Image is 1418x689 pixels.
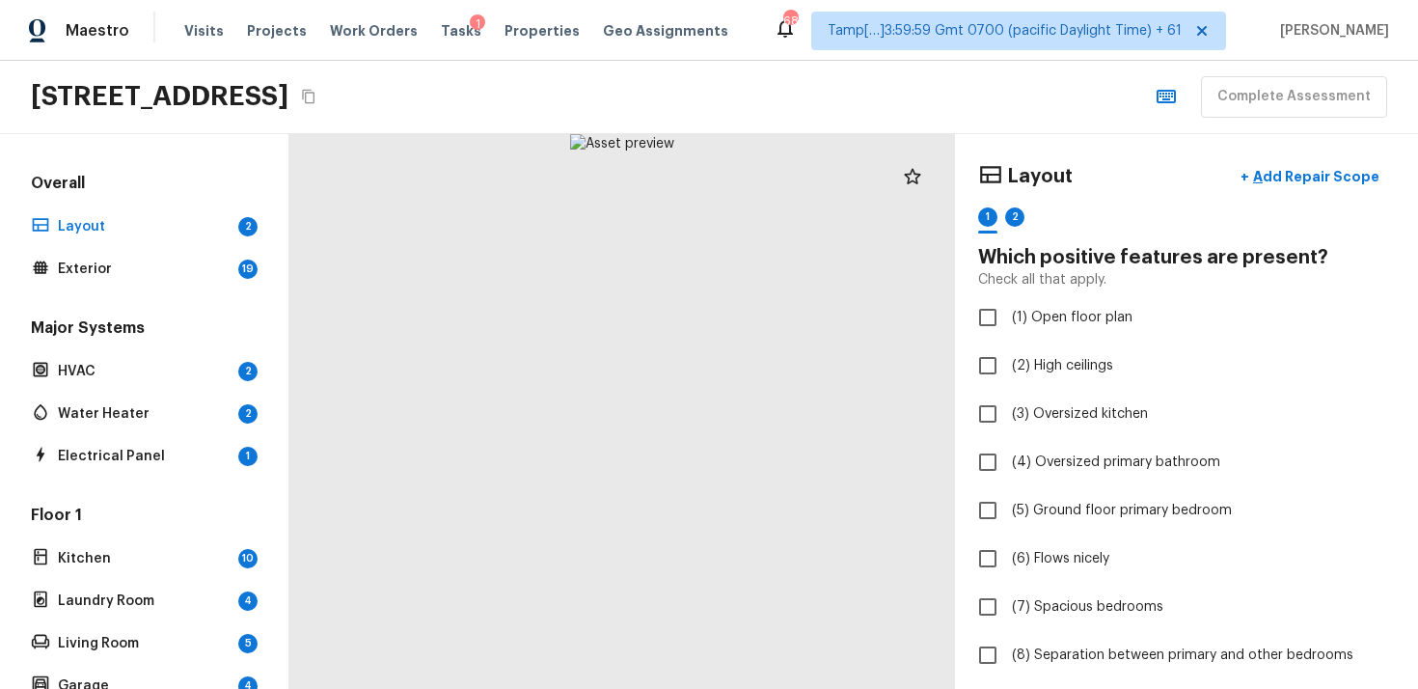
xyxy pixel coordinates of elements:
[978,245,1395,270] h4: Which positive features are present?
[470,14,485,34] div: 1
[828,21,1182,41] span: Tamp[…]3:59:59 Gmt 0700 (pacific Daylight Time) + 61
[296,84,321,109] button: Copy Address
[1007,164,1073,189] h4: Layout
[978,270,1106,289] p: Check all that apply.
[238,592,258,611] div: 4
[238,634,258,653] div: 5
[58,362,231,381] p: HVAC
[58,634,231,653] p: Living Room
[1012,308,1132,327] span: (1) Open floor plan
[1249,167,1379,186] p: Add Repair Scope
[238,260,258,279] div: 19
[184,21,224,41] span: Visits
[1272,21,1389,41] span: [PERSON_NAME]
[238,549,258,568] div: 10
[247,21,307,41] span: Projects
[1012,549,1109,568] span: (6) Flows nicely
[1012,453,1220,472] span: (4) Oversized primary bathroom
[58,549,231,568] p: Kitchen
[27,173,261,198] h5: Overall
[31,79,288,114] h2: [STREET_ADDRESS]
[1012,597,1163,617] span: (7) Spacious bedrooms
[238,404,258,424] div: 2
[238,362,258,381] div: 2
[783,12,797,31] div: 680
[27,317,261,343] h5: Major Systems
[1005,207,1024,227] div: 2
[978,207,997,227] div: 1
[1225,157,1395,197] button: +Add Repair Scope
[58,447,231,466] p: Electrical Panel
[58,217,231,236] p: Layout
[441,24,481,38] span: Tasks
[1012,356,1113,375] span: (2) High ceilings
[1012,501,1232,520] span: (5) Ground floor primary bedroom
[238,447,258,466] div: 1
[1012,646,1353,665] span: (8) Separation between primary and other bedrooms
[603,21,728,41] span: Geo Assignments
[58,404,231,424] p: Water Heater
[58,592,231,611] p: Laundry Room
[58,260,231,279] p: Exterior
[238,217,258,236] div: 2
[330,21,418,41] span: Work Orders
[27,505,261,530] h5: Floor 1
[66,21,129,41] span: Maestro
[1012,404,1148,424] span: (3) Oversized kitchen
[504,21,580,41] span: Properties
